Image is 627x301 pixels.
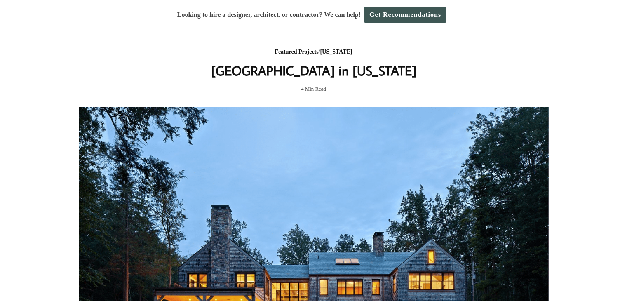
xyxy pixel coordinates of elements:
h1: [GEOGRAPHIC_DATA] in [US_STATE] [149,61,478,80]
a: [US_STATE] [320,49,352,55]
a: Featured Projects [275,49,318,55]
div: / [149,47,478,57]
span: 4 Min Read [301,85,326,94]
a: Get Recommendations [364,7,446,23]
